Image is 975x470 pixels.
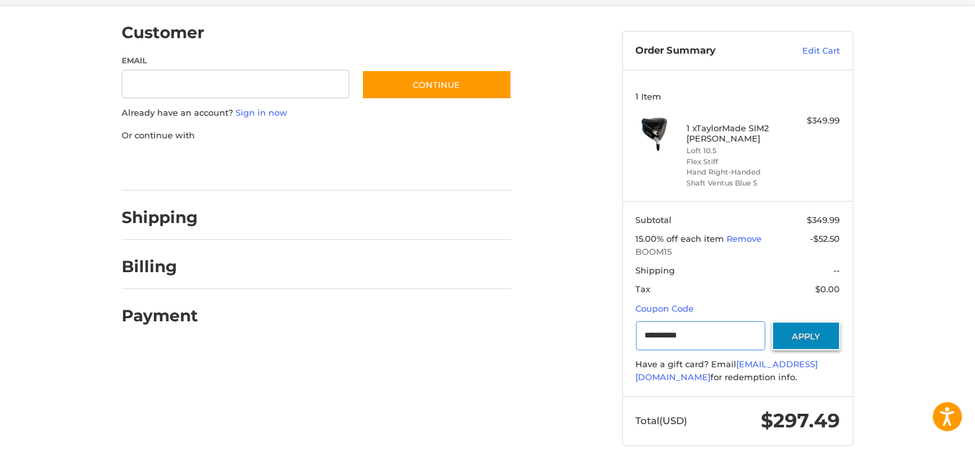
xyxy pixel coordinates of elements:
iframe: PayPal-paylater [227,155,324,178]
li: Flex Stiff [687,156,786,167]
span: Shipping [636,265,675,275]
input: Gift Certificate or Coupon Code [636,321,766,350]
h2: Billing [122,257,197,277]
p: Already have an account? [122,107,512,120]
span: $349.99 [807,215,840,225]
h3: Order Summary [636,45,775,58]
a: Edit Cart [775,45,840,58]
span: Total (USD) [636,414,688,427]
span: $297.49 [761,409,840,433]
a: Coupon Code [636,303,694,314]
label: Email [122,55,349,67]
span: -- [834,265,840,275]
h2: Customer [122,23,204,43]
iframe: PayPal-venmo [337,155,434,178]
div: $349.99 [789,114,840,127]
span: 15.00% off each item [636,233,727,244]
h2: Shipping [122,208,198,228]
a: Remove [727,233,762,244]
li: Loft 10.5 [687,145,786,156]
li: Shaft Ventus Blue 5 [687,178,786,189]
a: Sign in now [236,107,287,118]
span: Subtotal [636,215,672,225]
button: Apply [772,321,840,350]
span: -$52.50 [811,233,840,244]
span: Tax [636,284,651,294]
h4: 1 x TaylorMade SIM2 [PERSON_NAME] [687,123,786,144]
li: Hand Right-Handed [687,167,786,178]
div: Have a gift card? Email for redemption info. [636,358,840,383]
button: Continue [362,70,512,100]
h2: Payment [122,306,198,326]
iframe: PayPal-paypal [118,155,215,178]
span: BOOM15 [636,246,840,259]
iframe: Google Customer Reviews [868,435,975,470]
h3: 1 Item [636,91,840,101]
p: Or continue with [122,129,512,142]
span: $0.00 [816,284,840,294]
a: [EMAIL_ADDRESS][DOMAIN_NAME] [636,359,818,382]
